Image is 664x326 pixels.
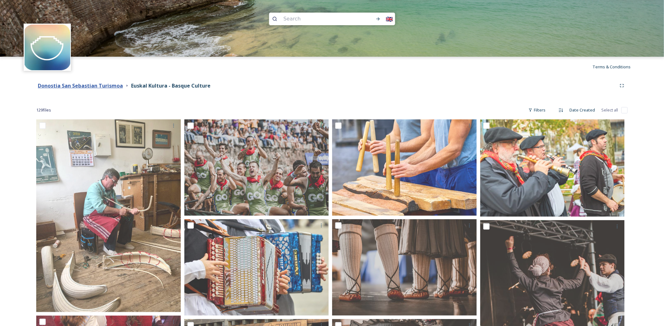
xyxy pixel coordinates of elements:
[593,63,640,71] a: Terms & Conditions
[36,119,181,312] img: cestero_49524705358_o.jpg
[184,219,329,316] img: 1612 StoTomasSS_178j.jpg
[593,64,631,70] span: Terms & Conditions
[332,219,477,316] img: abarcas_49525112131_o.jpg
[38,82,123,89] strong: Donostia San Sebastian Turismoa
[332,119,477,216] img: 1612 StoTomasSS_052j.jpg
[525,104,549,116] div: Filters
[567,104,598,116] div: Date Created
[602,107,618,113] span: Select all
[480,119,625,217] img: musicos-vascos_38261129531_o.jpg
[184,119,329,216] img: estropadak---regatas-hondarribia_49524732043_o.jpg
[384,13,395,25] div: 🇬🇧
[131,82,211,89] strong: Euskal Kultura - Basque Culture
[25,25,70,70] img: images.jpeg
[280,12,361,26] input: Search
